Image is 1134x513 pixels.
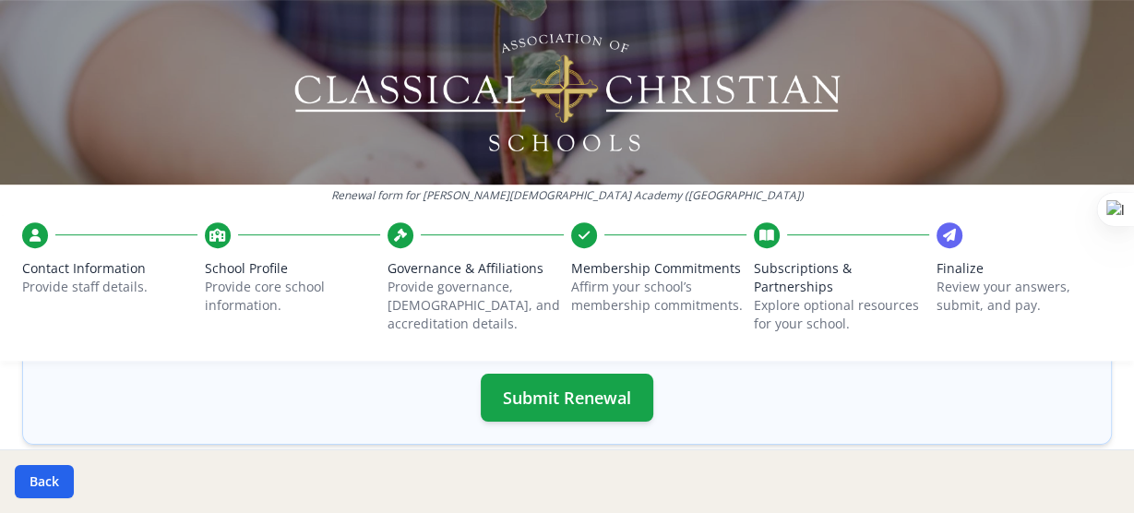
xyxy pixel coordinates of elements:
[388,259,563,278] span: Governance & Affiliations
[15,465,74,498] button: Back
[571,259,746,278] span: Membership Commitments
[754,296,929,333] p: Explore optional resources for your school.
[754,259,929,296] span: Subscriptions & Partnerships
[205,259,380,278] span: School Profile
[937,259,1112,278] span: Finalize
[291,28,843,157] img: Logo
[22,278,197,296] p: Provide staff details.
[388,278,563,333] p: Provide governance, [DEMOGRAPHIC_DATA], and accreditation details.
[481,374,653,422] button: Submit Renewal
[937,278,1112,315] p: Review your answers, submit, and pay.
[571,278,746,315] p: Affirm your school’s membership commitments.
[22,259,197,278] span: Contact Information
[205,278,380,315] p: Provide core school information.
